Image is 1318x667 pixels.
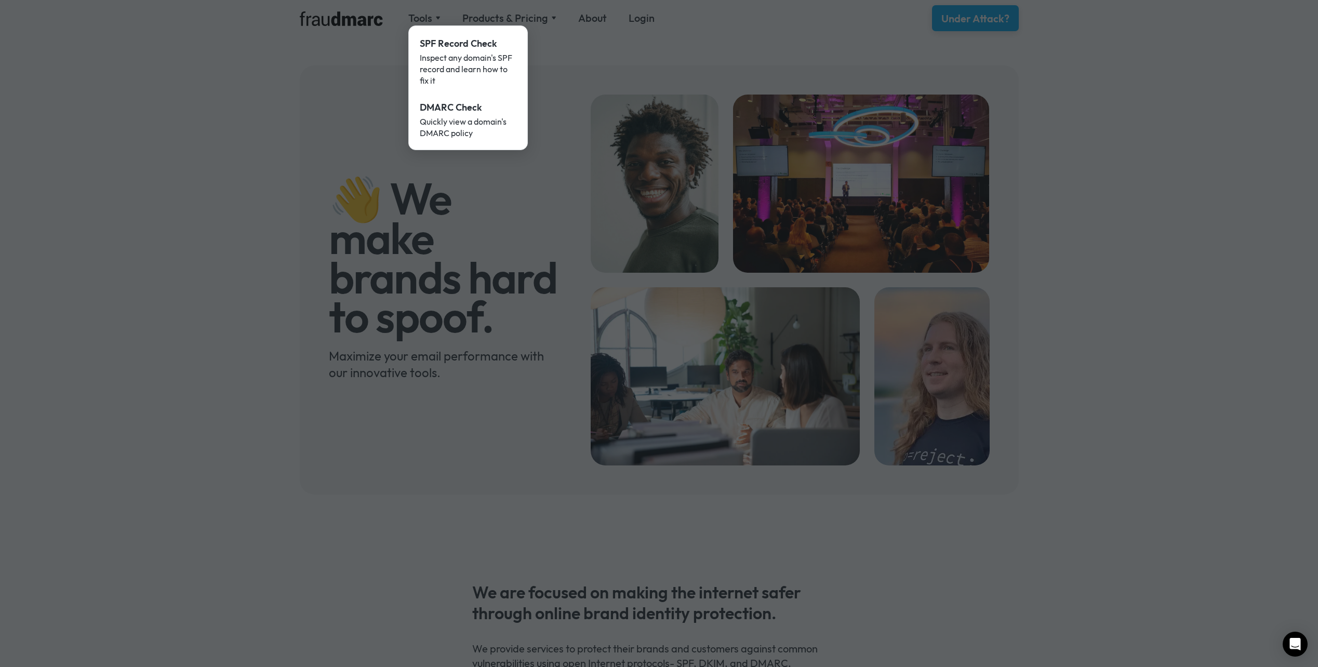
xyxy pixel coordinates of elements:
div: DMARC Check [420,101,516,114]
div: SPF Record Check [420,37,516,50]
div: Inspect any domain's SPF record and learn how to fix it [420,52,516,86]
div: Open Intercom Messenger [1283,632,1308,657]
a: SPF Record CheckInspect any domain's SPF record and learn how to fix it [412,30,524,94]
a: DMARC CheckQuickly view a domain's DMARC policy [412,94,524,146]
div: Quickly view a domain's DMARC policy [420,116,516,139]
nav: Tools [408,25,528,150]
